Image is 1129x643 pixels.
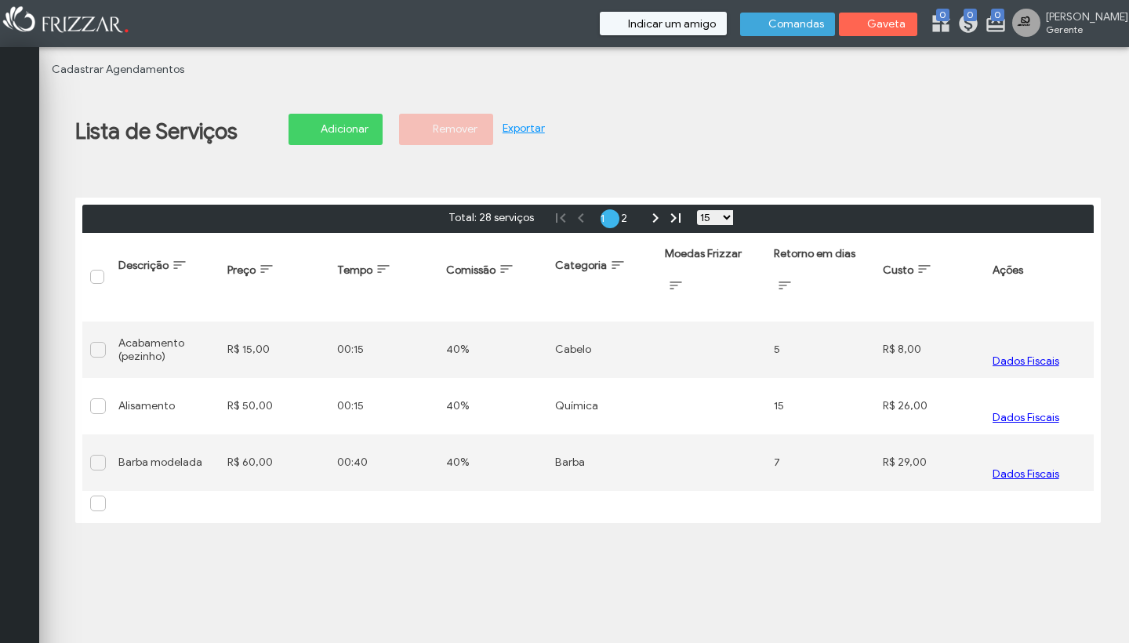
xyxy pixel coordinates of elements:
th: Comissão [438,233,547,321]
span: Gaveta [867,19,906,30]
button: Indicar um amigo [600,12,727,35]
th: Moedas Frizzar [657,233,766,321]
div: 00:15 [337,399,430,412]
button: Dados Fiscais [993,350,1059,373]
a: 2 [621,209,640,228]
span: ui-button [1004,439,1005,463]
span: ui-button [1004,383,1005,406]
div: R$ 15,00 [227,343,321,356]
a: 1 [601,209,619,228]
button: Adicionar [289,114,383,145]
a: Exportar [503,122,545,135]
button: Gaveta [839,13,917,36]
span: ui-button [1036,326,1037,350]
div: 40% [446,343,539,356]
span: Total: 28 serviços [444,209,539,226]
span: Ações [993,263,1023,277]
span: ui-button [1004,326,1005,350]
div: R$ 50,00 [227,399,321,412]
button: Comandas [740,13,835,36]
button: ui-button [1025,383,1048,406]
td: Barba [547,434,656,491]
div: R$ 26,00 [883,399,976,412]
div: 7 [774,456,867,469]
div: 40% [446,399,539,412]
td: Química [547,378,656,434]
div: R$ 60,00 [227,456,321,469]
button: ui-button [1025,439,1048,463]
span: ui-button [1036,439,1037,463]
th: Preço [220,233,329,321]
span: 0 [991,9,1004,21]
a: 0 [930,13,946,38]
a: 0 [985,13,1000,38]
span: Comissão [446,263,496,277]
div: R$ 29,00 [883,456,976,469]
span: Categoria [555,259,607,272]
button: Dados Fiscais [993,406,1059,430]
a: Última página [666,209,685,227]
div: Selecionar tudo [91,271,102,282]
th: Categoria [547,233,656,321]
div: Acabamento (pezinho) [118,336,212,363]
span: ui-button [1036,383,1037,406]
span: Tempo [337,263,372,277]
span: Indicar um amigo [628,19,716,30]
button: Dados Fiscais [993,463,1059,486]
span: Descrição [118,259,169,272]
span: [PERSON_NAME] [1046,10,1116,24]
span: 0 [964,9,977,21]
div: 5 [774,343,867,356]
th: Descrição [111,233,220,321]
span: Comandas [768,19,824,30]
th: Retorno em dias [766,233,875,321]
div: 00:40 [337,456,430,469]
td: Cabelo [547,321,656,378]
a: Cadastrar Agendamentos [52,63,184,76]
span: Retorno em dias [774,247,855,260]
a: [PERSON_NAME] Gerente [1012,9,1121,40]
div: 00:15 [337,343,430,356]
button: ui-button [993,326,1016,350]
button: ui-button [993,383,1016,406]
div: Barba modelada [118,456,212,469]
button: ui-button [1025,326,1048,350]
div: 15 [774,399,867,412]
a: Próxima página [646,209,665,227]
span: Gerente [1046,24,1116,35]
div: Paginação [82,205,1094,233]
th: Tempo [329,233,438,321]
a: 0 [957,13,973,38]
div: 40% [446,456,539,469]
div: Alisamento [118,399,212,412]
span: Moedas Frizzar [665,247,742,260]
div: R$ 8,00 [883,343,976,356]
button: ui-button [993,439,1016,463]
span: Custo [883,263,913,277]
th: Custo [875,233,984,321]
h1: Lista de Serviços [75,118,238,145]
th: Ações [985,233,1094,321]
span: 0 [936,9,949,21]
span: Preço [227,263,256,277]
span: Adicionar [317,118,372,141]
